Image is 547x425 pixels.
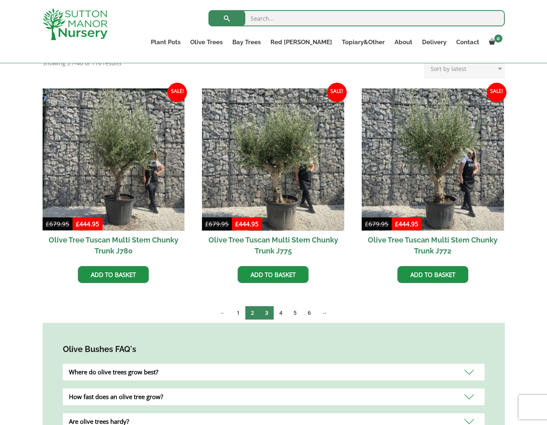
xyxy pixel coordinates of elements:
span: £ [205,220,209,228]
span: Sale! [327,83,347,102]
a: → [316,306,333,320]
div: How fast does an olive tree grow? [63,389,485,405]
div: Where do olive trees grow best? [63,364,485,380]
select: Shop order [424,58,505,79]
a: Page 6 [302,306,316,320]
a: Page 5 [288,306,302,320]
bdi: 679.95 [46,220,69,228]
bdi: 679.95 [365,220,388,228]
a: Bay Trees [227,36,266,48]
input: Search... [208,10,505,26]
a: ← [215,306,231,320]
a: About [390,36,417,48]
a: Add to basket: “Olive Tree Tuscan Multi Stem Chunky Trunk J772” [397,266,468,283]
nav: Product Pagination [43,306,505,323]
span: Sale! [487,83,506,102]
img: Olive Tree Tuscan Multi Stem Chunky Trunk J775 [202,88,344,231]
a: Sale! Olive Tree Tuscan Multi Stem Chunky Trunk J780 [43,88,185,260]
a: Sale! Olive Tree Tuscan Multi Stem Chunky Trunk J775 [202,88,344,260]
span: £ [395,220,399,228]
a: Olive Trees [185,36,227,48]
a: Topiary&Other [337,36,390,48]
span: £ [235,220,239,228]
bdi: 444.95 [235,220,259,228]
a: Page 1 [231,306,245,320]
a: Red [PERSON_NAME] [266,36,337,48]
bdi: 444.95 [395,220,418,228]
span: Page 2 [245,306,260,320]
img: logo [43,8,107,40]
a: Contact [451,36,484,48]
bdi: 444.95 [76,220,99,228]
span: 0 [494,34,502,43]
a: Page 3 [260,306,274,320]
h2: Olive Tree Tuscan Multi Stem Chunky Trunk J772 [362,231,504,260]
span: £ [76,220,79,228]
bdi: 679.95 [205,220,229,228]
h2: Olive Tree Tuscan Multi Stem Chunky Trunk J780 [43,231,185,260]
a: Page 4 [274,306,288,320]
a: Add to basket: “Olive Tree Tuscan Multi Stem Chunky Trunk J775” [238,266,309,283]
a: Add to basket: “Olive Tree Tuscan Multi Stem Chunky Trunk J780” [78,266,149,283]
span: Sale! [167,83,187,102]
span: £ [46,220,49,228]
a: Plant Pots [146,36,185,48]
h2: Olive Tree Tuscan Multi Stem Chunky Trunk J775 [202,231,344,260]
a: 0 [484,36,505,48]
img: Olive Tree Tuscan Multi Stem Chunky Trunk J780 [43,88,185,231]
img: Olive Tree Tuscan Multi Stem Chunky Trunk J772 [362,88,504,231]
span: £ [365,220,369,228]
h4: Olive Bushes FAQ's [63,343,485,356]
a: Delivery [417,36,451,48]
a: Sale! Olive Tree Tuscan Multi Stem Chunky Trunk J772 [362,88,504,260]
p: Showing 21–40 of 116 results [43,58,122,68]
